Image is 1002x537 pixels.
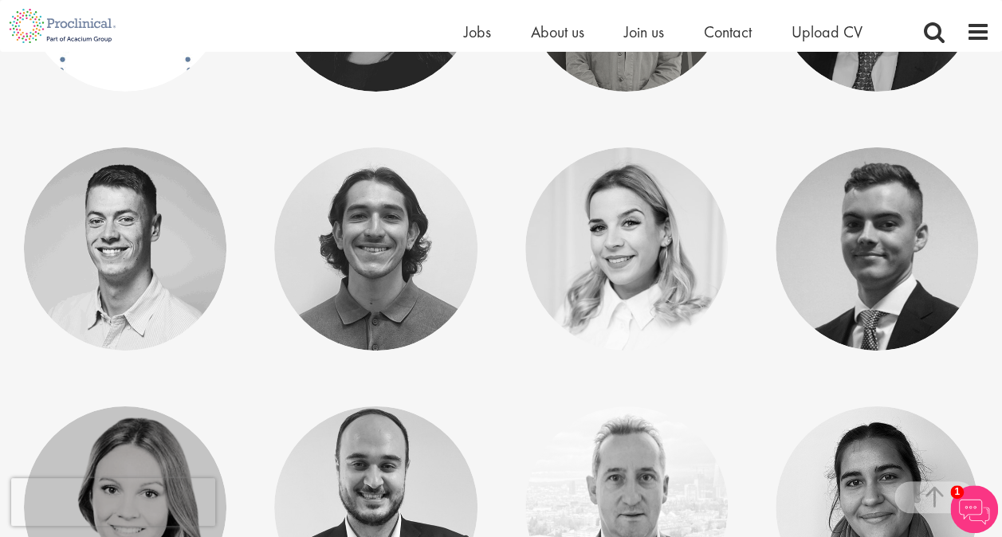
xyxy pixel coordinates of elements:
[792,22,863,42] a: Upload CV
[950,485,964,499] span: 1
[950,485,998,533] img: Chatbot
[464,22,491,42] a: Jobs
[11,478,215,526] iframe: reCAPTCHA
[531,22,584,42] a: About us
[624,22,664,42] a: Join us
[704,22,752,42] a: Contact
